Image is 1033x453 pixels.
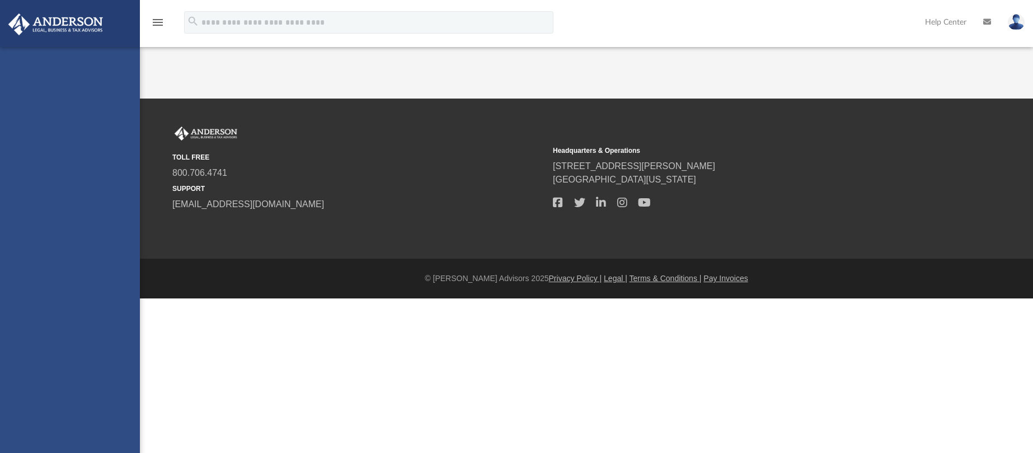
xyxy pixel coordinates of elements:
a: Privacy Policy | [549,274,602,283]
small: SUPPORT [172,184,545,194]
a: 800.706.4741 [172,168,227,178]
a: [STREET_ADDRESS][PERSON_NAME] [553,161,715,171]
i: menu [151,16,165,29]
a: [EMAIL_ADDRESS][DOMAIN_NAME] [172,199,324,209]
a: Pay Invoices [703,274,748,283]
small: TOLL FREE [172,152,545,162]
img: Anderson Advisors Platinum Portal [172,127,240,141]
a: [GEOGRAPHIC_DATA][US_STATE] [553,175,696,184]
i: search [187,15,199,27]
img: Anderson Advisors Platinum Portal [5,13,106,35]
a: Terms & Conditions | [630,274,702,283]
a: menu [151,21,165,29]
small: Headquarters & Operations [553,146,926,156]
a: Legal | [604,274,627,283]
div: © [PERSON_NAME] Advisors 2025 [140,273,1033,284]
img: User Pic [1008,14,1025,30]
